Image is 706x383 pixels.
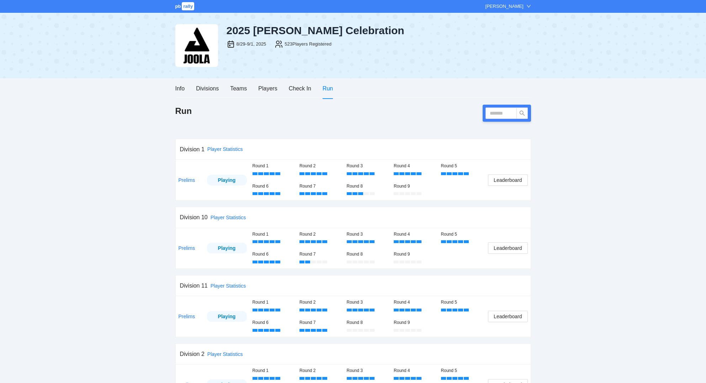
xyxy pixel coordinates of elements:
div: Round 3 [347,231,388,238]
a: Player Statistics [207,146,243,152]
div: [PERSON_NAME] [485,3,524,10]
div: Round 4 [394,163,435,169]
div: Round 6 [253,183,294,190]
button: search [516,107,528,119]
div: Round 6 [253,251,294,258]
div: Round 1 [253,231,294,238]
div: Round 2 [299,163,341,169]
span: rally [182,2,194,10]
button: Leaderboard [488,311,527,322]
h1: Run [175,105,192,117]
div: Round 1 [253,367,294,374]
span: Leaderboard [494,244,522,252]
button: Leaderboard [488,242,527,254]
a: Player Statistics [211,215,246,220]
div: Round 9 [394,251,435,258]
a: Player Statistics [211,283,246,289]
div: Division 10 [180,213,208,222]
div: Round 3 [347,367,388,374]
div: Round 2 [299,299,341,306]
span: Leaderboard [494,313,522,320]
div: 523 Players Registered [285,41,331,48]
div: Check In [289,84,311,93]
div: Round 1 [253,163,294,169]
span: pb [175,4,181,9]
div: Round 2 [299,231,341,238]
div: 2025 [PERSON_NAME] Celebration [227,24,531,37]
div: Round 7 [299,319,341,326]
button: Leaderboard [488,174,527,186]
span: Leaderboard [494,176,522,184]
div: Round 9 [394,183,435,190]
div: Division 2 [180,350,205,358]
div: Round 1 [253,299,294,306]
div: Round 7 [299,183,341,190]
div: Teams [230,84,247,93]
div: Info [175,84,185,93]
div: Round 2 [299,367,341,374]
div: 8/29-9/1, 2025 [237,41,266,48]
div: Round 9 [394,319,435,326]
div: Round 3 [347,299,388,306]
div: Round 5 [441,299,483,306]
a: Prelims [179,314,195,319]
img: joola-black.png [175,24,218,67]
div: Round 8 [347,251,388,258]
div: Players [258,84,277,93]
div: Round 4 [394,231,435,238]
a: Prelims [179,245,195,251]
div: Playing [212,313,241,320]
div: Round 4 [394,367,435,374]
div: Round 7 [299,251,341,258]
div: Playing [212,176,241,184]
div: Division 11 [180,281,208,290]
div: Round 3 [347,163,388,169]
div: Round 4 [394,299,435,306]
div: Round 5 [441,231,483,238]
div: Round 8 [347,183,388,190]
span: search [517,110,527,116]
div: Round 8 [347,319,388,326]
div: Round 6 [253,319,294,326]
a: Player Statistics [207,351,243,357]
div: Divisions [196,84,219,93]
div: Round 5 [441,367,483,374]
span: down [526,4,531,9]
div: Playing [212,244,241,252]
a: pbrally [175,4,196,9]
a: Prelims [179,177,195,183]
div: Round 5 [441,163,483,169]
div: Division 1 [180,145,205,154]
div: Run [323,84,333,93]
